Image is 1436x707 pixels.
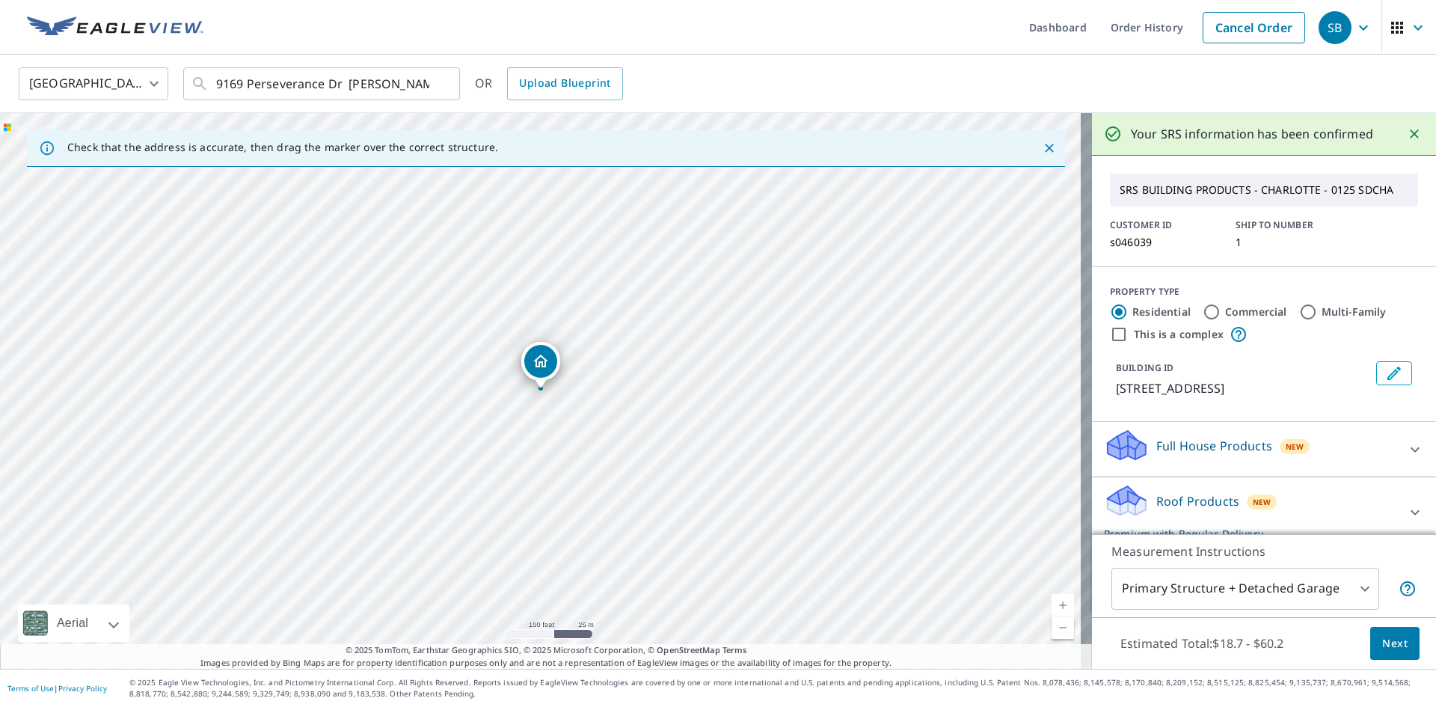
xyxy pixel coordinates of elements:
p: SRS BUILDING PRODUCTS - CHARLOTTE - 0125 SDCHA [1114,177,1414,203]
span: Upload Blueprint [519,74,610,93]
a: Terms of Use [7,683,54,694]
p: BUILDING ID [1116,361,1173,374]
p: s046039 [1110,236,1218,248]
p: Full House Products [1156,437,1272,455]
a: OpenStreetMap [657,644,719,655]
div: Roof ProductsNewPremium with Regular Delivery [1104,483,1424,542]
button: Close [1040,138,1059,158]
label: This is a complex [1134,327,1224,342]
p: | [7,684,107,693]
p: SHIP TO NUMBER [1236,218,1343,232]
p: [STREET_ADDRESS] [1116,379,1370,397]
label: Residential [1132,304,1191,319]
div: PROPERTY TYPE [1110,285,1418,299]
div: Aerial [18,605,129,642]
a: Terms [722,644,747,655]
div: [GEOGRAPHIC_DATA] [19,63,168,105]
label: Multi-Family [1322,304,1387,319]
a: Current Level 18, Zoom Out [1052,616,1074,639]
span: © 2025 TomTom, Earthstar Geographics SIO, © 2025 Microsoft Corporation, © [346,644,747,657]
button: Edit building 1 [1376,361,1412,385]
div: Primary Structure + Detached Garage [1111,568,1379,610]
p: Premium with Regular Delivery [1104,526,1397,542]
div: Full House ProductsNew [1104,428,1424,471]
p: Estimated Total: $18.7 - $60.2 [1108,627,1295,660]
a: Current Level 18, Zoom In [1052,594,1074,616]
img: EV Logo [27,16,203,39]
p: Measurement Instructions [1111,542,1417,560]
div: Dropped pin, building 1, Residential property, 9169 Perseverance Dr Harrisburg, NC 28075 [521,342,560,388]
span: New [1253,496,1271,508]
p: CUSTOMER ID [1110,218,1218,232]
a: Privacy Policy [58,683,107,694]
div: SB [1319,11,1351,44]
a: Upload Blueprint [507,67,622,100]
p: Check that the address is accurate, then drag the marker over the correct structure. [67,141,498,154]
button: Next [1370,627,1420,661]
a: Cancel Order [1203,12,1305,43]
p: Roof Products [1156,492,1239,510]
button: Close [1405,124,1424,144]
span: Next [1382,634,1408,653]
p: © 2025 Eagle View Technologies, Inc. and Pictometry International Corp. All Rights Reserved. Repo... [129,677,1429,700]
span: New [1286,441,1304,453]
div: Aerial [52,605,93,642]
p: Your SRS information has been confirmed [1131,125,1373,143]
span: Your report will include the primary structure and a detached garage if one exists. [1399,580,1417,598]
div: OR [475,67,623,100]
p: 1 [1236,236,1343,248]
label: Commercial [1225,304,1287,319]
input: Search by address or latitude-longitude [216,63,429,105]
